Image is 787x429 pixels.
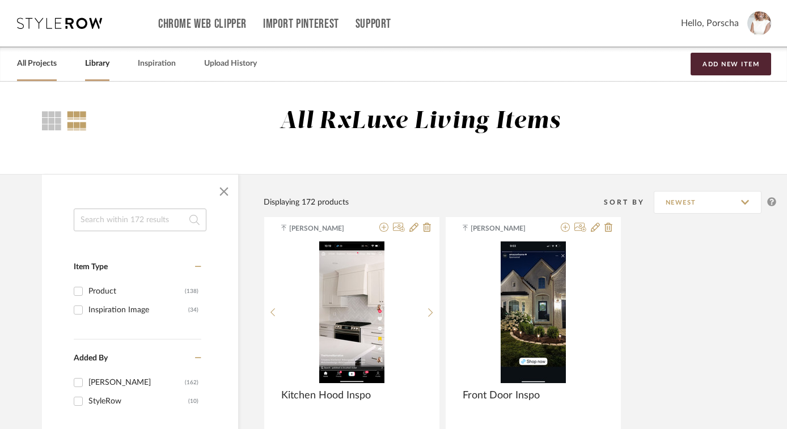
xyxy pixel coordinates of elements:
[356,19,391,29] a: Support
[604,197,654,208] div: Sort By
[185,282,198,300] div: (138)
[17,56,57,71] a: All Projects
[88,373,185,392] div: [PERSON_NAME]
[158,19,247,29] a: Chrome Web Clipper
[681,16,739,30] span: Hello, Porscha
[691,53,771,75] button: Add New Item
[185,373,198,392] div: (162)
[74,354,108,362] span: Added By
[289,223,361,233] span: [PERSON_NAME]
[280,107,560,136] div: All RxLuxe Living Items
[281,389,371,402] span: Kitchen Hood Inspo
[188,392,198,410] div: (10)
[88,301,188,319] div: Inspiration Image
[463,389,540,402] span: Front Door Inspo
[263,19,339,29] a: Import Pinterest
[88,392,188,410] div: StyleRow
[213,180,235,203] button: Close
[501,241,566,383] img: Front Door Inspo
[188,301,198,319] div: (34)
[264,196,349,209] div: Displaying 172 products
[74,209,206,231] input: Search within 172 results
[471,223,542,233] span: [PERSON_NAME]
[138,56,176,71] a: Inspiration
[85,56,109,71] a: Library
[747,11,771,35] img: avatar
[74,263,108,271] span: Item Type
[319,241,384,383] img: Kitchen Hood Inspo
[204,56,257,71] a: Upload History
[88,282,185,300] div: Product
